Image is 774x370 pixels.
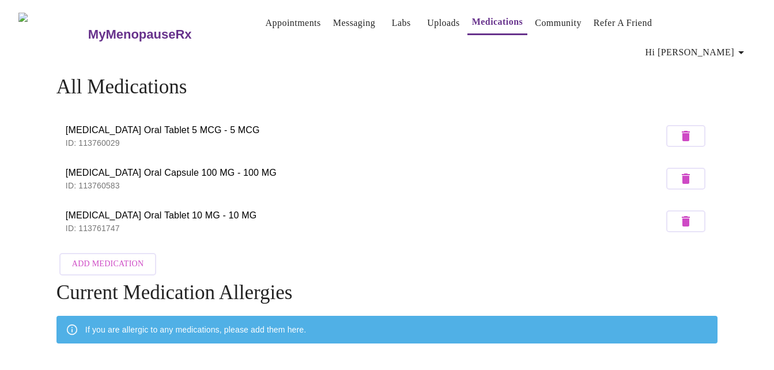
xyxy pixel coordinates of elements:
[383,12,420,35] button: Labs
[66,123,663,137] span: [MEDICAL_DATA] Oral Tablet 5 MCG - 5 MCG
[56,281,718,304] h4: Current Medication Allergies
[72,257,144,271] span: Add Medication
[427,15,460,31] a: Uploads
[645,44,748,61] span: Hi [PERSON_NAME]
[261,12,326,35] button: Appointments
[18,13,86,56] img: MyMenopauseRx Logo
[66,209,663,222] span: [MEDICAL_DATA] Oral Tablet 10 MG - 10 MG
[86,14,237,55] a: MyMenopauseRx
[66,180,663,191] p: ID: 113760583
[589,12,657,35] button: Refer a Friend
[422,12,465,35] button: Uploads
[66,137,663,149] p: ID: 113760029
[530,12,586,35] button: Community
[535,15,582,31] a: Community
[266,15,321,31] a: Appointments
[85,319,306,340] div: If you are allergic to any medications, please add them here.
[59,253,156,275] button: Add Medication
[472,14,523,30] a: Medications
[467,10,528,35] button: Medications
[392,15,411,31] a: Labs
[641,41,753,64] button: Hi [PERSON_NAME]
[56,75,718,99] h4: All Medications
[66,222,663,234] p: ID: 113761747
[594,15,652,31] a: Refer a Friend
[333,15,375,31] a: Messaging
[329,12,380,35] button: Messaging
[66,166,663,180] span: [MEDICAL_DATA] Oral Capsule 100 MG - 100 MG
[88,27,192,42] h3: MyMenopauseRx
